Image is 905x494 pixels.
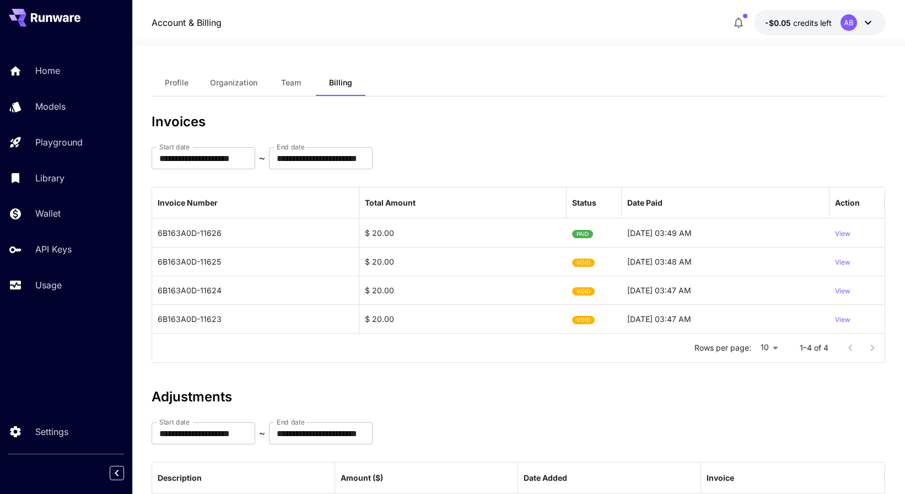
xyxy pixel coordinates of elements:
[35,100,66,113] p: Models
[754,10,886,35] button: -$0.04764AB
[259,427,265,440] p: ~
[152,247,359,276] div: 6B163A0D-11625
[694,342,751,353] p: Rows per page:
[159,417,190,427] label: Start date
[110,466,124,480] button: Collapse sidebar
[35,64,60,77] p: Home
[835,219,850,247] button: View
[572,198,596,207] div: Status
[359,304,567,333] div: $ 20.00
[158,473,202,482] div: Description
[35,136,83,149] p: Playground
[359,247,567,276] div: $ 20.00
[329,78,352,88] span: Billing
[341,473,383,482] div: Amount ($)
[118,463,132,483] div: Collapse sidebar
[841,14,857,31] div: AB
[158,198,218,207] div: Invoice Number
[35,171,64,185] p: Library
[35,278,62,292] p: Usage
[359,276,567,304] div: $ 20.00
[152,276,359,304] div: 6B163A0D-11624
[622,247,829,276] div: 14-09-2025 03:48 AM
[622,276,829,304] div: 14-09-2025 03:47 AM
[572,277,595,305] span: VOID
[835,305,850,333] button: View
[35,243,72,256] p: API Keys
[159,142,190,152] label: Start date
[765,18,793,28] span: -$0.05
[277,142,304,152] label: End date
[835,257,850,268] p: View
[152,218,359,247] div: 6B163A0D-11626
[707,473,734,482] div: Invoice
[359,218,567,247] div: $ 20.00
[622,304,829,333] div: 14-09-2025 03:47 AM
[165,78,188,88] span: Profile
[277,417,304,427] label: End date
[572,220,593,248] span: PAID
[365,198,416,207] div: Total Amount
[756,340,782,356] div: 10
[35,425,68,438] p: Settings
[835,315,850,325] p: View
[152,389,886,405] h3: Adjustments
[524,473,567,482] div: Date Added
[152,304,359,333] div: 6B163A0D-11623
[210,78,257,88] span: Organization
[572,249,595,277] span: VOID
[622,218,829,247] div: 14-09-2025 03:49 AM
[765,17,832,29] div: -$0.04764
[572,306,595,334] span: VOID
[835,198,860,207] div: Action
[793,18,832,28] span: credits left
[152,16,222,29] nav: breadcrumb
[835,286,850,297] p: View
[281,78,301,88] span: Team
[152,16,222,29] a: Account & Billing
[835,248,850,276] button: View
[259,152,265,165] p: ~
[35,207,61,220] p: Wallet
[835,229,850,239] p: View
[800,342,828,353] p: 1–4 of 4
[152,114,886,130] h3: Invoices
[835,276,850,304] button: View
[627,198,662,207] div: Date Paid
